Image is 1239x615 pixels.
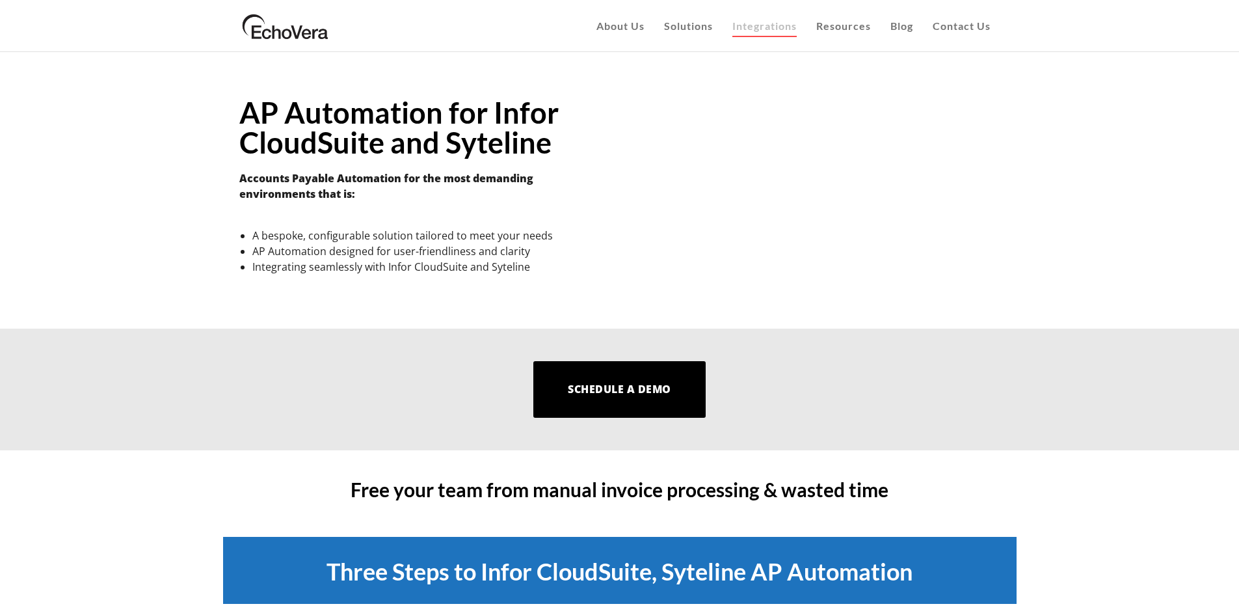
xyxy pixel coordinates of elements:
li: AP Automation designed for user-friendliness and clarity [252,243,604,259]
li: A bespoke, configurable solution tailored to meet your needs [252,228,604,243]
iframe: Sales Order Automation [636,98,1000,303]
strong: AP Automation for Infor CloudSuite and Syteline [239,95,559,160]
h3: Free your team from manual invoice processing & wasted time [239,476,1000,502]
a: Schedule a Demo [533,361,705,418]
strong: Accounts Payable Automation for the most demanding environments that is: [239,171,533,201]
span: Integrations [732,20,797,32]
span: Schedule a Demo [568,382,671,396]
span: Blog [890,20,913,32]
span: About Us [596,20,645,32]
li: Integrating seamlessly with Infor CloudSuite and Syteline [252,259,604,275]
span: Solutions [664,20,713,32]
span: Contact Us [933,20,991,32]
span: Three Steps to Infor CloudSuite, Syteline AP Automation [326,557,913,586]
span: Resources [816,20,871,32]
img: EchoVera [239,10,332,42]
